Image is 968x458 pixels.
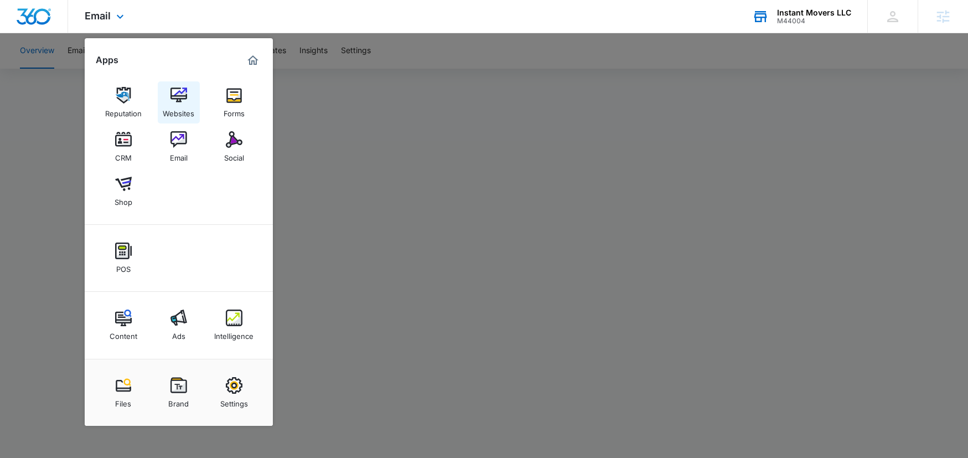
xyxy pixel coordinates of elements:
[102,372,144,414] a: Files
[102,126,144,168] a: CRM
[220,394,248,408] div: Settings
[213,304,255,346] a: Intelligence
[172,326,185,341] div: Ads
[115,394,131,408] div: Files
[158,126,200,168] a: Email
[85,10,111,22] span: Email
[102,170,144,212] a: Shop
[102,237,144,279] a: POS
[110,326,137,341] div: Content
[105,104,142,118] div: Reputation
[116,259,131,274] div: POS
[96,55,118,65] h2: Apps
[102,81,144,123] a: Reputation
[777,17,851,25] div: account id
[170,148,188,162] div: Email
[213,372,255,414] a: Settings
[244,52,262,69] a: Marketing 360® Dashboard
[224,104,245,118] div: Forms
[115,192,132,207] div: Shop
[777,8,851,17] div: account name
[115,148,132,162] div: CRM
[102,304,144,346] a: Content
[158,304,200,346] a: Ads
[168,394,189,408] div: Brand
[158,81,200,123] a: Websites
[224,148,244,162] div: Social
[213,81,255,123] a: Forms
[163,104,194,118] div: Websites
[214,326,253,341] div: Intelligence
[158,372,200,414] a: Brand
[213,126,255,168] a: Social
